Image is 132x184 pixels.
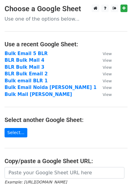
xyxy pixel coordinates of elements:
[103,58,112,63] small: View
[96,85,112,90] a: View
[103,79,112,83] small: View
[103,92,112,97] small: View
[5,128,27,137] a: Select...
[96,57,112,63] a: View
[103,65,112,70] small: View
[5,116,127,123] h4: Select another Google Sheet:
[5,71,48,77] a: BLR Bulk Email 2
[96,92,112,97] a: View
[96,51,112,56] a: View
[5,157,127,165] h4: Copy/paste a Google Sheet URL:
[5,5,127,13] h3: Choose a Google Sheet
[5,51,48,56] a: Bulk Email 5 BLR
[5,78,48,84] a: Bulk email BLR 1
[5,64,44,70] a: BLR Bulk Mail 3
[96,71,112,77] a: View
[5,41,127,48] h4: Use a recent Google Sheet:
[103,72,112,76] small: View
[5,85,96,90] a: Bulk Email Noida [PERSON_NAME] 1
[103,85,112,90] small: View
[5,57,44,63] a: BLR Bulk Mail 4
[5,16,127,22] p: Use one of the options below...
[5,167,124,179] input: Paste your Google Sheet URL here
[96,78,112,84] a: View
[103,51,112,56] small: View
[5,92,72,97] a: Bulk Mail [PERSON_NAME]
[96,64,112,70] a: View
